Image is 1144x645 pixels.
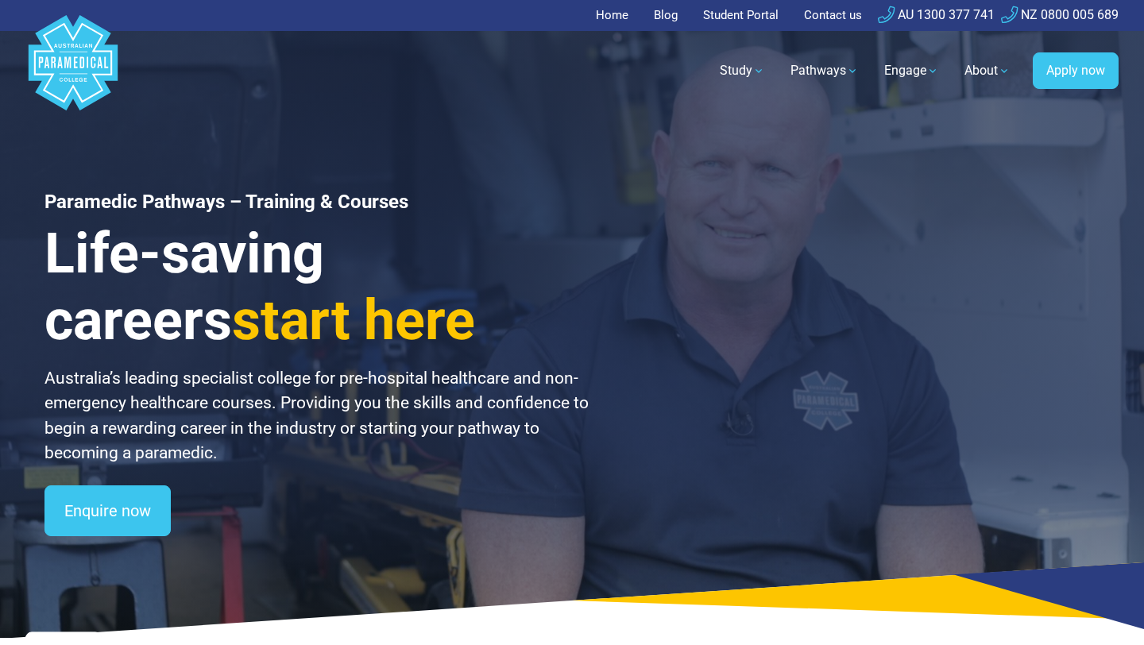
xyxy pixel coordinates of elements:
a: Pathways [781,48,868,93]
a: Enquire now [44,485,171,536]
p: Australia’s leading specialist college for pre-hospital healthcare and non-emergency healthcare c... [44,366,591,466]
h1: Paramedic Pathways – Training & Courses [44,191,591,214]
a: Apply now [1033,52,1119,89]
a: AU 1300 377 741 [878,7,995,22]
h3: Life-saving careers [44,220,591,353]
span: start here [232,288,475,353]
a: Engage [875,48,949,93]
a: NZ 0800 005 689 [1001,7,1119,22]
a: Study [710,48,775,93]
a: About [955,48,1020,93]
a: Australian Paramedical College [25,31,121,111]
